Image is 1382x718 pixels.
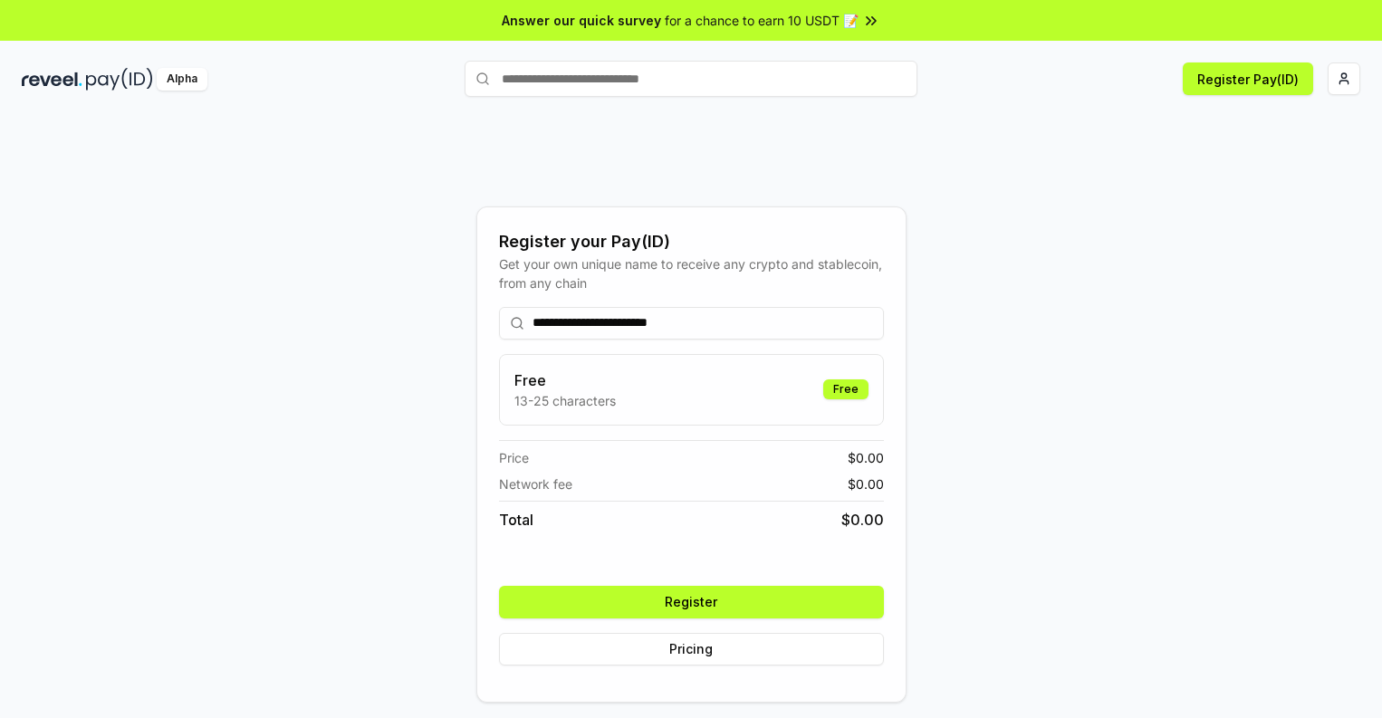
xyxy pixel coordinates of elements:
[502,11,661,30] span: Answer our quick survey
[499,474,572,493] span: Network fee
[157,68,207,91] div: Alpha
[499,509,533,531] span: Total
[86,68,153,91] img: pay_id
[499,229,884,254] div: Register your Pay(ID)
[1183,62,1313,95] button: Register Pay(ID)
[848,474,884,493] span: $ 0.00
[665,11,859,30] span: for a chance to earn 10 USDT 📝
[499,448,529,467] span: Price
[22,68,82,91] img: reveel_dark
[499,586,884,618] button: Register
[848,448,884,467] span: $ 0.00
[514,369,616,391] h3: Free
[499,633,884,665] button: Pricing
[841,509,884,531] span: $ 0.00
[514,391,616,410] p: 13-25 characters
[499,254,884,292] div: Get your own unique name to receive any crypto and stablecoin, from any chain
[823,379,869,399] div: Free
